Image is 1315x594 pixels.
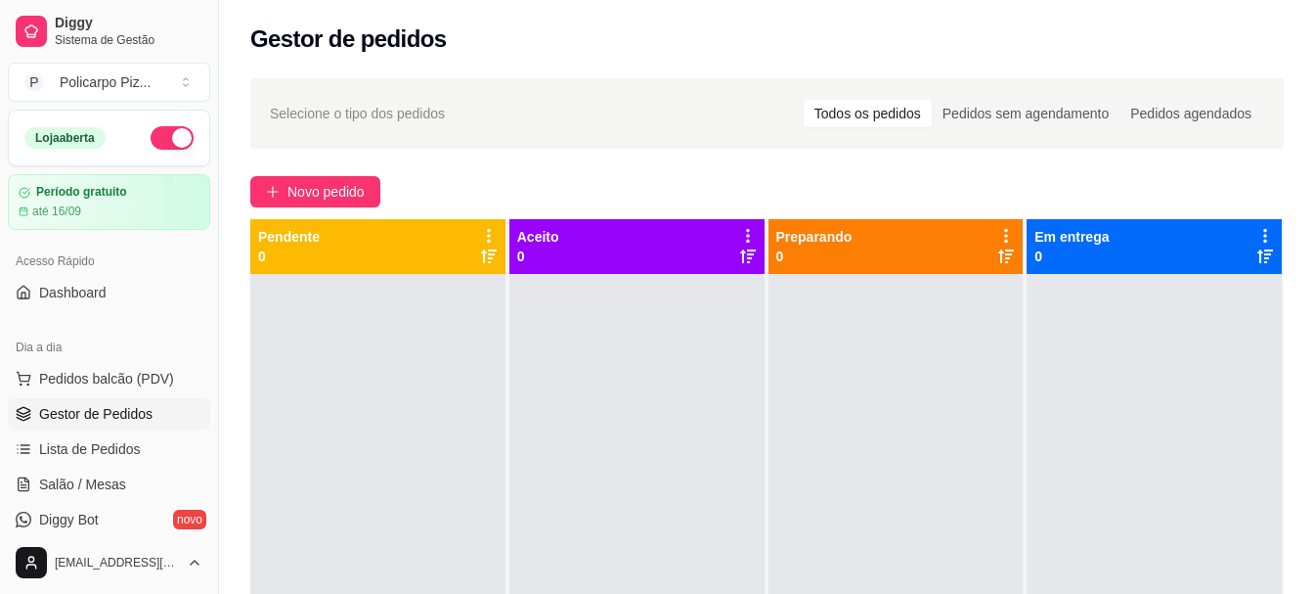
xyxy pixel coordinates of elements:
[8,539,210,586] button: [EMAIL_ADDRESS][DOMAIN_NAME]
[24,127,106,149] div: Loja aberta
[8,8,210,55] a: DiggySistema de Gestão
[776,227,853,247] p: Preparando
[8,434,210,465] a: Lista de Pedidos
[55,15,202,32] span: Diggy
[8,398,210,430] a: Gestor de Pedidos
[287,181,365,203] span: Novo pedido
[517,247,559,266] p: 0
[39,369,174,388] span: Pedidos balcão (PDV)
[258,247,320,266] p: 0
[39,439,141,459] span: Lista de Pedidos
[8,174,210,230] a: Período gratuitoaté 16/09
[270,103,445,124] span: Selecione o tipo dos pedidos
[39,475,126,494] span: Salão / Mesas
[55,32,202,48] span: Sistema de Gestão
[266,185,280,199] span: plus
[1119,100,1262,127] div: Pedidos agendados
[258,227,320,247] p: Pendente
[1034,227,1109,247] p: Em entrega
[932,100,1119,127] div: Pedidos sem agendamento
[517,227,559,247] p: Aceito
[8,469,210,500] a: Salão / Mesas
[8,63,210,102] button: Select a team
[250,176,380,207] button: Novo pedido
[804,100,932,127] div: Todos os pedidos
[8,277,210,308] a: Dashboard
[776,247,853,266] p: 0
[39,283,107,302] span: Dashboard
[151,126,194,150] button: Alterar Status
[32,204,81,219] article: até 16/09
[60,72,151,92] div: Policarpo Piz ...
[55,555,179,571] span: [EMAIL_ADDRESS][DOMAIN_NAME]
[24,72,44,92] span: P
[8,504,210,535] a: Diggy Botnovo
[1034,247,1109,266] p: 0
[8,246,210,277] div: Acesso Rápido
[8,363,210,394] button: Pedidos balcão (PDV)
[250,23,447,55] h2: Gestor de pedidos
[8,332,210,363] div: Dia a dia
[39,404,153,424] span: Gestor de Pedidos
[36,185,127,200] article: Período gratuito
[39,510,99,529] span: Diggy Bot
